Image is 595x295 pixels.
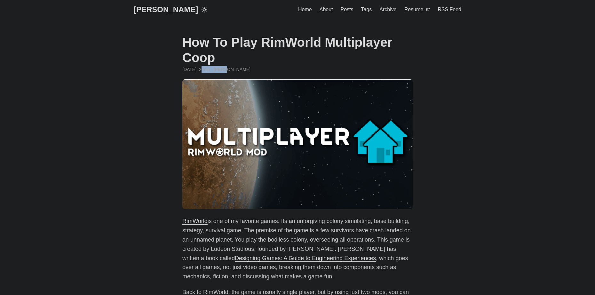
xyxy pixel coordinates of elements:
div: · 2 min · [PERSON_NAME] [182,66,413,73]
p: is one of my favorite games. Its an unforgiving colony simulating, base building, strategy, survi... [182,217,413,281]
span: RSS Feed [438,7,461,12]
span: Home [298,7,312,12]
span: Archive [379,7,396,12]
span: About [320,7,333,12]
span: Resume [404,7,424,12]
span: Posts [341,7,353,12]
span: Tags [361,7,372,12]
a: Designing Games: A Guide to Engineering Experiences [235,255,376,261]
h1: How To Play RimWorld Multiplayer Coop [182,35,413,65]
span: 2022-03-31 22:46:07 -0400 -0400 [182,66,196,73]
a: RimWorld [182,218,208,224]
